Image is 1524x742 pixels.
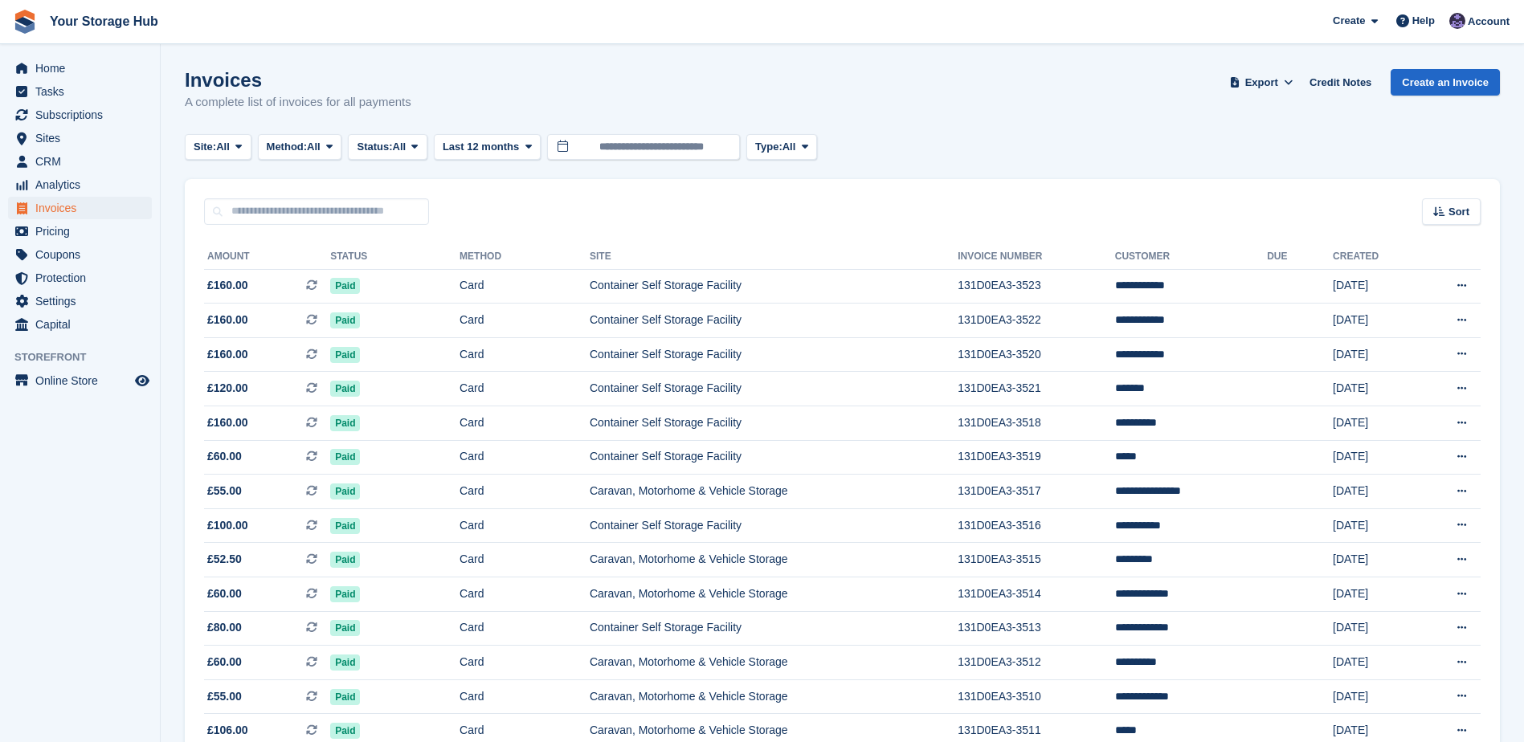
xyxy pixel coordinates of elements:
span: Pricing [35,220,132,243]
span: Create [1333,13,1365,29]
td: [DATE] [1333,337,1418,372]
th: Site [590,244,958,270]
td: Caravan, Motorhome & Vehicle Storage [590,543,958,577]
td: Card [460,646,590,680]
button: Last 12 months [434,134,541,161]
td: 131D0EA3-3522 [958,304,1115,338]
td: Container Self Storage Facility [590,372,958,406]
button: Export [1226,69,1297,96]
a: menu [8,369,152,392]
td: [DATE] [1333,304,1418,338]
td: Card [460,475,590,509]
a: menu [8,290,152,312]
span: Last 12 months [443,139,519,155]
td: Caravan, Motorhome & Vehicle Storage [590,646,958,680]
td: Container Self Storage Facility [590,611,958,646]
span: £55.00 [207,688,242,705]
td: Container Self Storage Facility [590,406,958,441]
span: Paid [330,483,360,499]
td: [DATE] [1333,508,1418,543]
td: 131D0EA3-3513 [958,611,1115,646]
span: Paid [330,347,360,363]
td: Caravan, Motorhome & Vehicle Storage [590,679,958,714]
span: Paid [330,654,360,671]
h1: Invoices [185,69,411,91]
span: Help [1412,13,1435,29]
button: Method: All [258,134,342,161]
span: All [782,139,796,155]
span: Invoices [35,197,132,219]
span: Paid [330,723,360,739]
span: £106.00 [207,722,248,739]
td: Container Self Storage Facility [590,304,958,338]
span: £160.00 [207,346,248,363]
td: 131D0EA3-3512 [958,646,1115,680]
span: Paid [330,415,360,431]
td: Caravan, Motorhome & Vehicle Storage [590,475,958,509]
td: [DATE] [1333,646,1418,680]
th: Method [460,244,590,270]
th: Created [1333,244,1418,270]
td: 131D0EA3-3519 [958,440,1115,475]
span: Paid [330,689,360,705]
a: Preview store [133,371,152,390]
span: CRM [35,150,132,173]
span: Capital [35,313,132,336]
td: Card [460,679,590,714]
td: Container Self Storage Facility [590,337,958,372]
a: menu [8,80,152,103]
td: 131D0EA3-3521 [958,372,1115,406]
th: Amount [204,244,330,270]
td: [DATE] [1333,679,1418,714]
td: [DATE] [1333,269,1418,304]
a: Your Storage Hub [43,8,165,35]
td: [DATE] [1333,543,1418,577]
td: Container Self Storage Facility [590,440,958,475]
span: Protection [35,267,132,289]
td: 131D0EA3-3515 [958,543,1115,577]
td: 131D0EA3-3520 [958,337,1115,372]
a: menu [8,267,152,289]
button: Site: All [185,134,251,161]
span: Paid [330,518,360,534]
span: £100.00 [207,517,248,534]
span: Paid [330,278,360,294]
span: All [307,139,321,155]
span: Method: [267,139,308,155]
a: menu [8,243,152,266]
span: £160.00 [207,312,248,328]
button: Status: All [348,134,427,161]
span: Coupons [35,243,132,266]
td: Card [460,269,590,304]
span: All [216,139,230,155]
td: Card [460,508,590,543]
td: 131D0EA3-3510 [958,679,1115,714]
span: £52.50 [207,551,242,568]
img: Liam Beddard [1449,13,1465,29]
span: Tasks [35,80,132,103]
a: Create an Invoice [1391,69,1500,96]
span: Paid [330,381,360,397]
a: menu [8,220,152,243]
a: menu [8,313,152,336]
a: menu [8,104,152,126]
span: Home [35,57,132,79]
td: Card [460,577,590,612]
td: Card [460,304,590,338]
span: Analytics [35,173,132,196]
button: Type: All [746,134,817,161]
span: Subscriptions [35,104,132,126]
span: £120.00 [207,380,248,397]
span: Export [1245,75,1278,91]
td: [DATE] [1333,372,1418,406]
span: Sort [1448,204,1469,220]
td: Card [460,440,590,475]
span: £160.00 [207,414,248,431]
td: [DATE] [1333,577,1418,612]
th: Status [330,244,460,270]
span: £55.00 [207,483,242,499]
span: £60.00 [207,448,242,465]
p: A complete list of invoices for all payments [185,93,411,112]
span: Paid [330,449,360,465]
td: Card [460,337,590,372]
